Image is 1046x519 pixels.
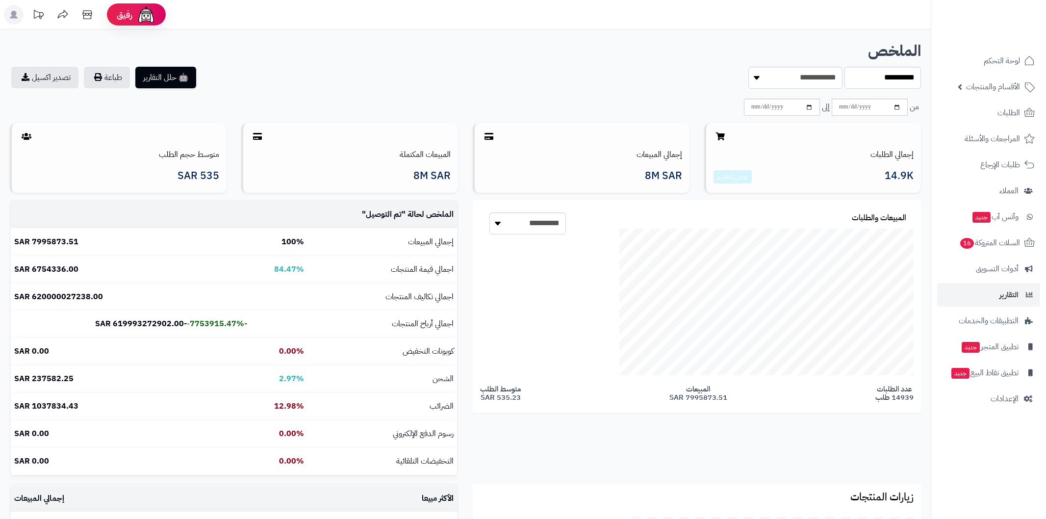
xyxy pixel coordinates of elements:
td: الملخص لحالة " " [308,201,458,228]
span: لوحة التحكم [984,54,1020,68]
span: الإعدادات [991,392,1019,406]
span: 16 [960,238,974,249]
b: 84.47% [274,263,304,275]
span: الأقسام والمنتجات [966,80,1020,94]
span: جديد [962,342,980,353]
span: من [910,102,919,113]
b: 100% [281,236,304,248]
span: السلات المتروكة [959,236,1020,250]
a: العملاء [937,179,1040,203]
span: 14.9K [885,170,914,184]
b: 2.97% [279,373,304,385]
b: 12.98% [274,400,304,412]
b: 0.00 SAR [14,455,49,467]
td: الضرائب [308,393,458,420]
span: تم التوصيل [366,208,402,220]
span: وآتس آب [971,210,1019,224]
span: المبيعات 7995873.51 SAR [669,385,727,401]
span: جديد [951,368,969,379]
b: -619993272902.00 SAR [95,318,187,330]
h3: زيارات المنتجات [480,492,914,503]
h3: المبيعات والطلبات [852,214,906,223]
span: التطبيقات والخدمات [959,314,1019,328]
td: رسوم الدفع الإلكتروني [308,420,458,447]
b: 0.00% [279,345,304,357]
a: التقارير [937,283,1040,307]
span: المراجعات والأسئلة [965,132,1020,146]
b: 7995873.51 SAR [14,236,78,248]
b: 0.00% [279,428,304,440]
a: إجمالي المبيعات [637,149,682,160]
a: تصدير اكسيل [11,67,78,88]
b: 0.00% [279,455,304,467]
td: اجمالي تكاليف المنتجات [308,284,458,311]
span: الطلبات [997,106,1020,120]
a: تطبيق المتجرجديد [937,335,1040,359]
td: إجمالي المبيعات [308,229,458,256]
a: المراجعات والأسئلة [937,127,1040,151]
span: إلى [822,102,830,113]
span: تطبيق المتجر [961,340,1019,354]
img: ai-face.png [136,5,156,25]
a: أدوات التسويق [937,257,1040,281]
span: تطبيق نقاط البيع [950,366,1019,380]
b: 620000027238.00 SAR [14,291,103,303]
span: عدد الطلبات 14939 طلب [875,385,914,401]
img: logo-2.png [979,25,1037,46]
td: - [10,311,251,337]
span: العملاء [999,184,1019,198]
b: 6754336.00 SAR [14,263,78,275]
a: الطلبات [937,101,1040,125]
a: تطبيق نقاط البيعجديد [937,361,1040,385]
span: متوسط الطلب 535.23 SAR [480,385,521,401]
td: اجمالي أرباح المنتجات [308,311,458,337]
span: أدوات التسويق [976,262,1019,276]
b: 1037834.43 SAR [14,400,78,412]
a: تحديثات المنصة [26,5,51,27]
a: متوسط حجم الطلب [159,149,219,160]
span: التقارير [999,288,1019,302]
td: التخفيضات التلقائية [308,448,458,475]
button: طباعة [84,67,130,88]
span: 8M SAR [645,170,682,182]
b: الملخص [868,39,921,62]
td: الشحن [308,365,458,392]
b: -7753915.47% [190,318,247,330]
button: 🤖 حلل التقارير [135,67,196,88]
a: إجمالي الطلبات [870,149,914,160]
span: جديد [972,212,991,223]
td: كوبونات التخفيض [308,338,458,365]
a: طلبات الإرجاع [937,153,1040,177]
td: اجمالي قيمة المنتجات [308,256,458,283]
span: 8M SAR [413,170,451,182]
span: رفيق [117,9,132,21]
b: 237582.25 SAR [14,373,74,385]
td: الأكثر مبيعا [162,485,458,512]
a: وآتس آبجديد [937,205,1040,229]
a: الإعدادات [937,387,1040,411]
b: 0.00 SAR [14,345,49,357]
span: طلبات الإرجاع [980,158,1020,172]
td: إجمالي المبيعات [10,485,162,512]
a: عرض التقارير [717,172,748,182]
span: 535 SAR [178,170,219,182]
a: لوحة التحكم [937,49,1040,73]
a: السلات المتروكة16 [937,231,1040,255]
a: التطبيقات والخدمات [937,309,1040,333]
a: المبيعات المكتملة [400,149,451,160]
b: 0.00 SAR [14,428,49,440]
